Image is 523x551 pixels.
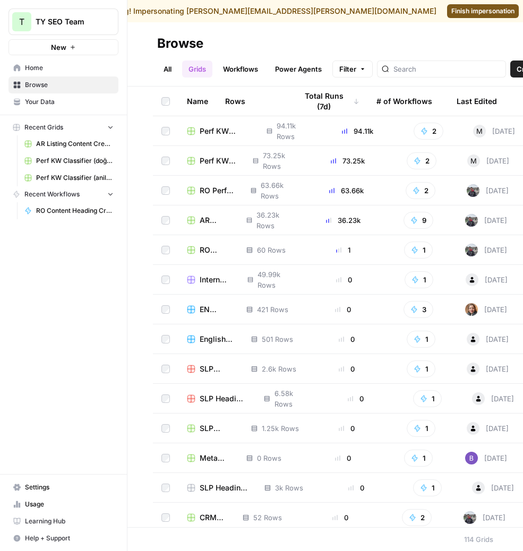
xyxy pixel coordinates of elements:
[200,215,229,226] span: AR Listing Content Creation Grid [Anil]
[187,483,247,493] a: SLP Heading Convertor_EN to AR Grid
[200,364,234,374] span: SLP Search URL Generator Grid (1)
[404,212,433,229] button: 9
[20,152,118,169] a: Perf KW Classifier (doğuş & mert & Anıl edition for [GEOGRAPHIC_DATA])
[318,185,375,196] div: 63.66k
[8,93,118,110] a: Your Data
[405,271,433,288] button: 1
[464,534,493,545] div: 114 Grids
[25,63,114,73] span: Home
[457,87,497,116] div: Last Edited
[257,304,288,315] span: 421 Rows
[187,87,208,116] div: Name
[318,334,375,345] div: 0
[187,185,234,196] a: RO Perf KW Classifier [Anil] Grid
[8,59,118,76] a: Home
[404,242,433,259] button: 1
[187,304,229,315] a: EN Content Creation Grid - Final
[157,35,203,52] div: Browse
[472,392,514,405] div: [DATE]
[187,512,226,523] a: CRM Push Creator Grid
[263,150,302,171] span: 73.25k Rows
[200,156,236,166] span: Perf KW Classifier (anil&mert cuma günü sonu AR)
[36,139,114,149] span: AR Listing Content Creation Grid [Anil]
[331,126,385,136] div: 94.11k
[200,393,247,404] span: SLP Heading Convertor_DE to RO Grid
[187,126,250,136] a: Perf KW Classifier (doğuş & mert & Anıl edition for [GEOGRAPHIC_DATA])
[25,516,114,526] span: Learning Hub
[187,156,236,166] a: Perf KW Classifier (anil&mert cuma günü sonu AR)
[87,6,436,16] div: Warning! Impersonating [PERSON_NAME][EMAIL_ADDRESS][PERSON_NAME][DOMAIN_NAME]
[187,274,230,285] a: Internal Kw Analysis Grid
[8,186,118,202] button: Recent Workflows
[414,123,443,140] button: 2
[20,135,118,152] a: AR Listing Content Creation Grid [Anil]
[24,190,80,199] span: Recent Workflows
[451,6,515,16] span: Finish impersonation
[262,334,293,345] span: 501 Rows
[253,512,282,523] span: 52 Rows
[8,8,118,35] button: Workspace: TY SEO Team
[187,423,234,434] a: SLP Search URL Generator Grid_DE to EN
[413,479,442,496] button: 1
[318,423,375,434] div: 0
[467,333,509,346] div: [DATE]
[200,423,234,434] span: SLP Search URL Generator Grid_DE to EN
[262,364,296,374] span: 2.6k Rows
[200,126,250,136] span: Perf KW Classifier (doğuş & mert & Anıl edition for [GEOGRAPHIC_DATA])
[319,156,376,166] div: 73.25k
[465,214,507,227] div: [DATE]
[329,393,383,404] div: 0
[187,453,229,463] a: Meta Tag Creation [HU] Grid (1)
[187,334,234,345] a: English SLP Convertor Grid (1)
[262,423,299,434] span: 1.25k Rows
[413,390,442,407] button: 1
[51,42,66,53] span: New
[465,244,507,256] div: [DATE]
[407,331,435,348] button: 1
[465,244,478,256] img: gw1sx2voaue3qv6n9g0ogtx49w3o
[332,61,373,78] button: Filter
[314,304,373,315] div: 0
[314,453,373,463] div: 0
[467,154,509,167] div: [DATE]
[200,304,229,315] span: EN Content Creation Grid - Final
[275,388,312,409] span: 6.58k Rows
[277,120,313,142] span: 94.11k Rows
[200,334,234,345] span: English SLP Convertor Grid (1)
[8,513,118,530] a: Learning Hub
[465,303,478,316] img: q11i6ar41ztjesozbv0jkhogyarm
[465,214,478,227] img: gw1sx2voaue3qv6n9g0ogtx49w3o
[200,274,230,285] span: Internal Kw Analysis Grid
[225,87,245,116] div: Rows
[8,479,118,496] a: Settings
[36,16,100,27] span: TY SEO Team
[406,182,435,199] button: 2
[467,184,509,197] div: [DATE]
[200,245,229,255] span: RO Content Creation [Anil] Grid
[464,511,505,524] div: [DATE]
[407,420,435,437] button: 1
[25,533,114,543] span: Help + Support
[464,511,476,524] img: gw1sx2voaue3qv6n9g0ogtx49w3o
[261,180,301,201] span: 63.66k Rows
[8,39,118,55] button: New
[257,453,281,463] span: 0 Rows
[465,303,507,316] div: [DATE]
[182,61,212,78] a: Grids
[258,269,298,290] span: 49.99k Rows
[187,215,229,226] a: AR Listing Content Creation Grid [Anil]
[404,450,433,467] button: 1
[8,119,118,135] button: Recent Grids
[187,245,229,255] a: RO Content Creation [Anil] Grid
[470,156,477,166] span: M
[200,185,234,196] span: RO Perf KW Classifier [Anil] Grid
[25,500,114,509] span: Usage
[393,64,501,74] input: Search
[297,87,359,116] div: Total Runs (7d)
[465,452,478,464] img: ado9ny5rx1ptjx4mjd37i33wy0ah
[20,202,118,219] a: RO Content Heading Creation
[187,364,234,374] a: SLP Search URL Generator Grid (1)
[8,530,118,547] button: Help + Support
[473,125,515,137] div: [DATE]
[200,512,226,523] span: CRM Push Creator Grid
